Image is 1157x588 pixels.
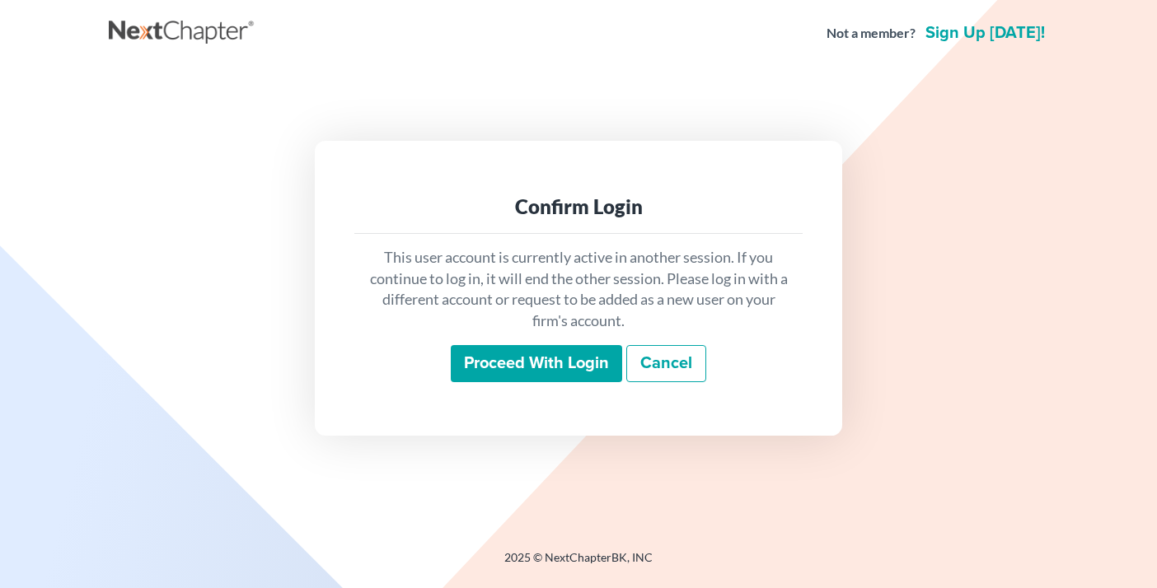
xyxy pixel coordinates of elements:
a: Sign up [DATE]! [922,25,1048,41]
p: This user account is currently active in another session. If you continue to log in, it will end ... [368,247,789,332]
strong: Not a member? [827,24,916,43]
div: 2025 © NextChapterBK, INC [109,549,1048,579]
a: Cancel [626,345,706,383]
div: Confirm Login [368,194,789,220]
input: Proceed with login [451,345,622,383]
